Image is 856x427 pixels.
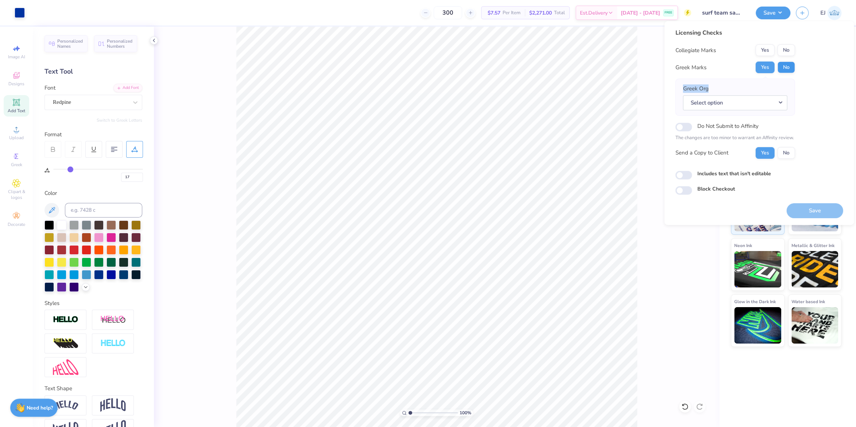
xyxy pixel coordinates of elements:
span: Upload [9,135,24,141]
span: Personalized Names [57,39,83,49]
div: Styles [44,299,142,307]
label: Block Checkout [697,185,735,193]
input: e.g. 7428 c [65,203,142,218]
button: Save [756,7,790,19]
button: No [777,147,795,158]
div: Collegiate Marks [675,46,716,55]
div: Text Shape [44,384,142,393]
img: 3d Illusion [53,338,78,349]
label: Greek Org [683,85,708,93]
span: Greek [11,162,22,168]
img: Metallic & Glitter Ink [791,251,838,287]
span: 100 % [460,410,471,416]
img: Shadow [100,315,126,324]
div: Send a Copy to Client [675,149,728,157]
img: Neon Ink [734,251,781,287]
span: Water based Ink [791,298,825,305]
button: No [777,62,795,73]
div: Color [44,189,142,197]
span: Glow in the Dark Ink [734,298,776,305]
img: Arch [100,398,126,412]
span: [DATE] - [DATE] [621,9,660,17]
span: Total [554,9,565,17]
label: Do Not Submit to Affinity [697,121,758,131]
span: $2,271.00 [529,9,552,17]
span: Designs [8,81,24,87]
div: Add Font [113,84,142,92]
span: FREE [665,10,672,15]
img: Edgardo Jr [827,6,841,20]
a: EJ [820,6,841,20]
span: Metallic & Glitter Ink [791,242,834,249]
p: The changes are too minor to warrant an Affinity review. [675,134,795,142]
span: Est. Delivery [580,9,608,17]
img: Negative Space [100,339,126,348]
div: Text Tool [44,67,142,77]
img: Free Distort [53,359,78,375]
img: Arc [53,400,78,410]
span: Clipart & logos [4,189,29,200]
img: Stroke [53,316,78,324]
div: Format [44,130,143,139]
span: $7.57 [486,9,500,17]
span: Personalized Numbers [107,39,133,49]
span: Neon Ink [734,242,752,249]
button: No [777,44,795,56]
label: Includes text that isn't editable [697,169,771,177]
div: Greek Marks [675,63,706,72]
label: Font [44,84,55,92]
img: Glow in the Dark Ink [734,307,781,344]
img: Water based Ink [791,307,838,344]
span: Decorate [8,222,25,227]
strong: Need help? [27,404,53,411]
span: EJ [820,9,825,17]
button: Switch to Greek Letters [97,117,142,123]
button: Yes [755,147,774,158]
button: Yes [755,62,774,73]
span: Image AI [8,54,25,60]
input: Untitled Design [697,5,750,20]
span: Per Item [503,9,520,17]
span: Add Text [8,108,25,114]
button: Yes [755,44,774,56]
div: Licensing Checks [675,28,795,37]
input: – – [434,6,462,19]
button: Select option [683,95,787,110]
